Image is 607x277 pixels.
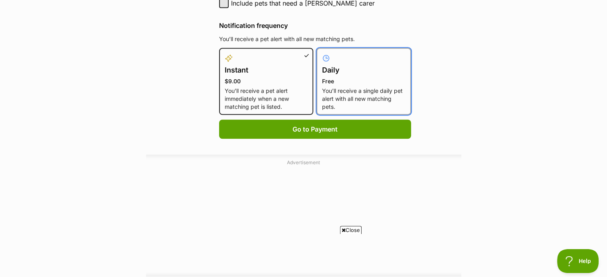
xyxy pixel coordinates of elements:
p: You’ll receive a pet alert immediately when a new matching pet is listed. [225,87,308,111]
button: Go to Payment [219,120,411,139]
p: $9.00 [225,77,308,85]
p: You’ll receive a pet alert with all new matching pets. [219,35,411,43]
iframe: Advertisement [158,237,449,273]
p: Free [322,77,405,85]
h4: Notification frequency [219,21,411,30]
p: You’ll receive a single daily pet alert with all new matching pets. [322,87,405,111]
span: Close [340,226,362,234]
iframe: Advertisement [110,169,497,269]
h4: Daily [322,65,405,76]
iframe: Help Scout Beacon - Open [557,249,599,273]
h4: Instant [225,65,308,76]
span: Go to Payment [293,124,338,134]
div: Advertisement [146,155,461,277]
